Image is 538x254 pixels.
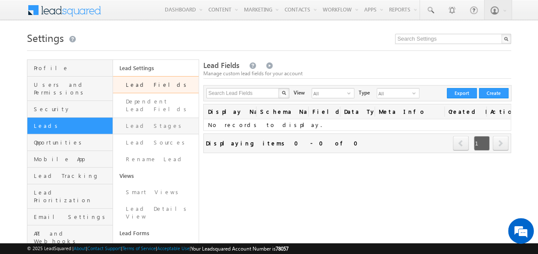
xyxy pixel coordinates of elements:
[27,151,113,168] a: Mobile App
[113,168,199,184] a: Views
[282,91,286,95] img: Search
[377,89,412,98] span: All
[34,172,110,180] span: Lead Tracking
[122,245,156,251] a: Terms of Service
[347,91,354,96] span: select
[191,245,288,252] span: Your Leadsquared Account Number is
[113,60,199,76] a: Lead Settings
[34,155,110,163] span: Mobile App
[34,230,110,245] span: API and Webhooks
[113,184,199,201] a: Smart Views
[308,104,339,119] span: Field Type
[113,134,199,151] a: Lead Sources
[340,104,375,119] span: Data Type
[34,122,110,130] span: Leads
[27,134,113,151] a: Opportunities
[444,104,486,119] span: Created By
[113,93,199,118] a: Dependent Lead Fields
[27,225,113,250] a: API and Webhooks
[447,88,477,98] button: Export
[27,118,113,134] a: Leads
[206,138,363,148] div: Displaying items 0 - 0 of 0
[204,104,256,119] span: Display Name
[87,245,121,251] a: Contact Support
[27,245,288,253] span: © 2025 LeadSquared | | | | |
[27,168,113,184] a: Lead Tracking
[359,88,370,97] div: Type
[375,104,444,119] span: Meta Info
[395,34,511,44] input: Search Settings
[27,101,113,118] a: Security
[34,105,110,113] span: Security
[34,139,110,146] span: Opportunities
[453,136,469,151] span: prev
[34,189,110,204] span: Lead Prioritization
[204,119,511,131] td: No records to display.
[486,104,511,119] span: Actions
[294,88,305,97] div: View
[113,225,199,241] a: Lead Forms
[34,213,110,221] span: Email Settings
[27,31,64,44] span: Settings
[113,151,199,168] a: Rename Lead
[113,76,199,93] a: Lead Fields
[27,209,113,225] a: Email Settings
[493,136,508,151] span: next
[312,89,347,98] span: All
[276,245,288,252] span: 78057
[203,70,511,77] div: Manage custom lead fields for your account
[157,245,190,251] a: Acceptable Use
[27,184,113,209] a: Lead Prioritization
[474,136,490,151] span: 1
[453,137,469,151] a: prev
[34,64,110,72] span: Profile
[113,201,199,225] a: Lead Details View
[27,77,113,101] a: Users and Permissions
[203,60,239,70] span: Lead Fields
[493,137,508,151] a: next
[74,245,86,251] a: About
[256,104,308,119] span: Schema Name
[34,81,110,96] span: Users and Permissions
[412,91,419,96] span: select
[479,88,508,98] button: Create
[113,118,199,134] a: Lead Stages
[27,60,113,77] a: Profile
